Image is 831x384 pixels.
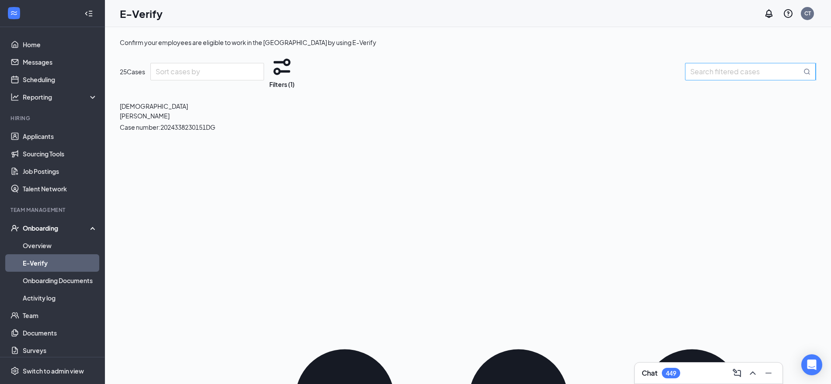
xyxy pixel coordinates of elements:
[23,71,97,88] a: Scheduling
[23,128,97,145] a: Applicants
[732,368,742,378] svg: ComposeMessage
[23,367,84,375] div: Switch to admin view
[23,237,97,254] a: Overview
[783,8,793,19] svg: QuestionInfo
[23,163,97,180] a: Job Postings
[23,254,97,272] a: E-Verify
[23,53,97,71] a: Messages
[10,9,18,17] svg: WorkstreamLogo
[748,368,758,378] svg: ChevronUp
[764,8,774,19] svg: Notifications
[10,367,19,375] svg: Settings
[23,36,97,53] a: Home
[801,354,822,375] div: Open Intercom Messenger
[23,272,97,289] a: Onboarding Documents
[23,180,97,197] a: Talent Network
[10,206,96,214] div: Team Management
[761,366,775,380] button: Minimize
[23,145,97,163] a: Sourcing Tools
[120,67,145,76] span: 25 Cases
[804,10,811,17] div: CT
[642,368,657,378] h3: Chat
[23,93,98,101] div: Reporting
[120,6,163,21] h1: E-Verify
[10,114,96,122] div: Hiring
[730,366,744,380] button: ComposeMessage
[690,66,802,77] input: Search filtered cases
[746,366,760,380] button: ChevronUp
[23,224,90,232] div: Onboarding
[23,307,97,324] a: Team
[23,324,97,342] a: Documents
[120,122,221,132] span: Case number: 2024338230151DG
[120,101,221,121] span: [DEMOGRAPHIC_DATA][PERSON_NAME]
[120,38,376,46] span: Confirm your employees are eligible to work in the [GEOGRAPHIC_DATA] by using E-Verify
[269,54,295,80] svg: Filter
[666,370,676,377] div: 449
[763,368,774,378] svg: Minimize
[84,9,93,18] svg: Collapse
[23,289,97,307] a: Activity log
[10,224,19,232] svg: UserCheck
[10,93,19,101] svg: Analysis
[803,68,810,75] svg: MagnifyingGlass
[23,342,97,359] a: Surveys
[269,54,295,89] button: Filter Filters (1)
